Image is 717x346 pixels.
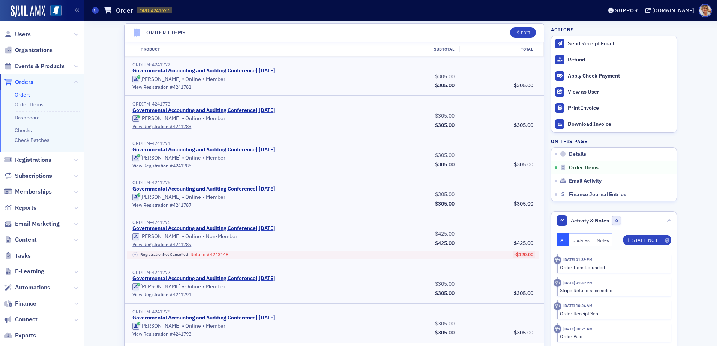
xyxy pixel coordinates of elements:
[132,233,180,240] a: [PERSON_NAME]
[4,331,36,340] a: Exports
[551,84,676,100] button: View as User
[435,82,454,89] span: $305.00
[140,115,180,122] div: [PERSON_NAME]
[15,283,50,292] span: Automations
[569,233,593,246] button: Updates
[568,40,673,47] div: Send Receipt Email
[699,4,712,17] span: Profile
[132,219,376,225] div: ORDITM-4241776
[15,91,31,98] a: Orders
[15,331,36,340] span: Exports
[4,62,65,70] a: Events & Products
[182,115,184,122] span: •
[15,315,37,324] span: Connect
[514,200,533,207] span: $305.00
[551,68,676,84] button: Apply Check Payment
[510,27,536,38] button: Edit
[435,290,454,297] span: $305.00
[139,7,169,14] span: ORD-4241677
[132,275,275,282] a: Governmental Accounting and Auditing Conference| [DATE]
[132,330,376,337] a: View Registration #4241793
[435,320,454,327] span: $305.00
[202,75,205,83] span: •
[202,233,205,240] span: •
[132,201,376,208] a: View Registration #4241787
[15,137,49,143] a: Check Batches
[551,116,676,132] a: Download Invoice
[514,251,533,257] span: -$120.00
[132,180,376,185] div: ORDITM-4241775
[190,251,228,258] span: Refund # 4243148
[132,62,376,67] div: ORDITM-4241772
[645,8,697,13] button: [DOMAIN_NAME]
[615,7,641,14] div: Support
[4,220,60,228] a: Email Marketing
[553,325,561,333] div: Activity
[15,78,33,86] span: Orders
[132,146,275,153] a: Governmental Accounting and Auditing Conference| [DATE]
[132,115,180,122] a: [PERSON_NAME]
[15,127,32,134] a: Checks
[569,178,601,185] span: Email Activity
[435,73,454,80] span: $305.00
[132,283,376,291] div: Online Member
[10,5,45,17] img: SailAMX
[4,46,53,54] a: Organizations
[146,29,186,37] h4: Order Items
[4,252,31,260] a: Tasks
[132,67,275,74] a: Governmental Accounting and Auditing Conference| [DATE]
[560,310,666,317] div: Order Receipt Sent
[569,164,598,171] span: Order Items
[435,280,454,287] span: $305.00
[15,46,53,54] span: Organizations
[435,122,454,128] span: $305.00
[4,236,37,244] a: Content
[132,186,275,192] a: Governmental Accounting and Auditing Conference| [DATE]
[202,154,205,162] span: •
[553,302,561,310] div: Activity
[132,155,180,161] a: [PERSON_NAME]
[560,333,666,340] div: Order Paid
[132,241,376,248] a: View Registration #4241789
[514,329,533,336] span: $305.00
[568,105,673,112] div: Print Invoice
[652,7,694,14] div: [DOMAIN_NAME]
[15,300,36,308] span: Finance
[563,257,592,262] time: 8/18/2025 01:39 PM
[132,233,376,240] div: Online Non-Member
[15,188,52,196] span: Memberships
[4,283,50,292] a: Automations
[202,283,205,291] span: •
[132,194,376,201] div: Online Member
[15,62,65,70] span: Events & Products
[140,283,180,290] div: [PERSON_NAME]
[4,30,31,39] a: Users
[132,291,376,298] a: View Registration #4241791
[623,235,671,245] button: Staff Note
[132,270,376,275] div: ORDITM-4241777
[182,154,184,162] span: •
[116,6,133,15] h1: Order
[132,322,376,330] div: Online Member
[132,309,376,315] div: ORDITM-4241778
[135,46,381,52] div: Product
[435,200,454,207] span: $305.00
[4,188,52,196] a: Memberships
[381,46,459,52] div: Subtotal
[15,172,52,180] span: Subscriptions
[15,267,44,276] span: E-Learning
[556,233,569,246] button: All
[514,161,533,168] span: $305.00
[45,5,62,18] a: View Homepage
[563,326,592,331] time: 8/14/2025 10:24 AM
[132,154,376,162] div: Online Member
[514,240,533,246] span: $425.00
[569,191,626,198] span: Finance Journal Entries
[132,123,376,130] a: View Registration #4241783
[4,300,36,308] a: Finance
[514,290,533,297] span: $305.00
[15,114,40,121] a: Dashboard
[632,238,661,242] div: Staff Note
[435,112,454,119] span: $305.00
